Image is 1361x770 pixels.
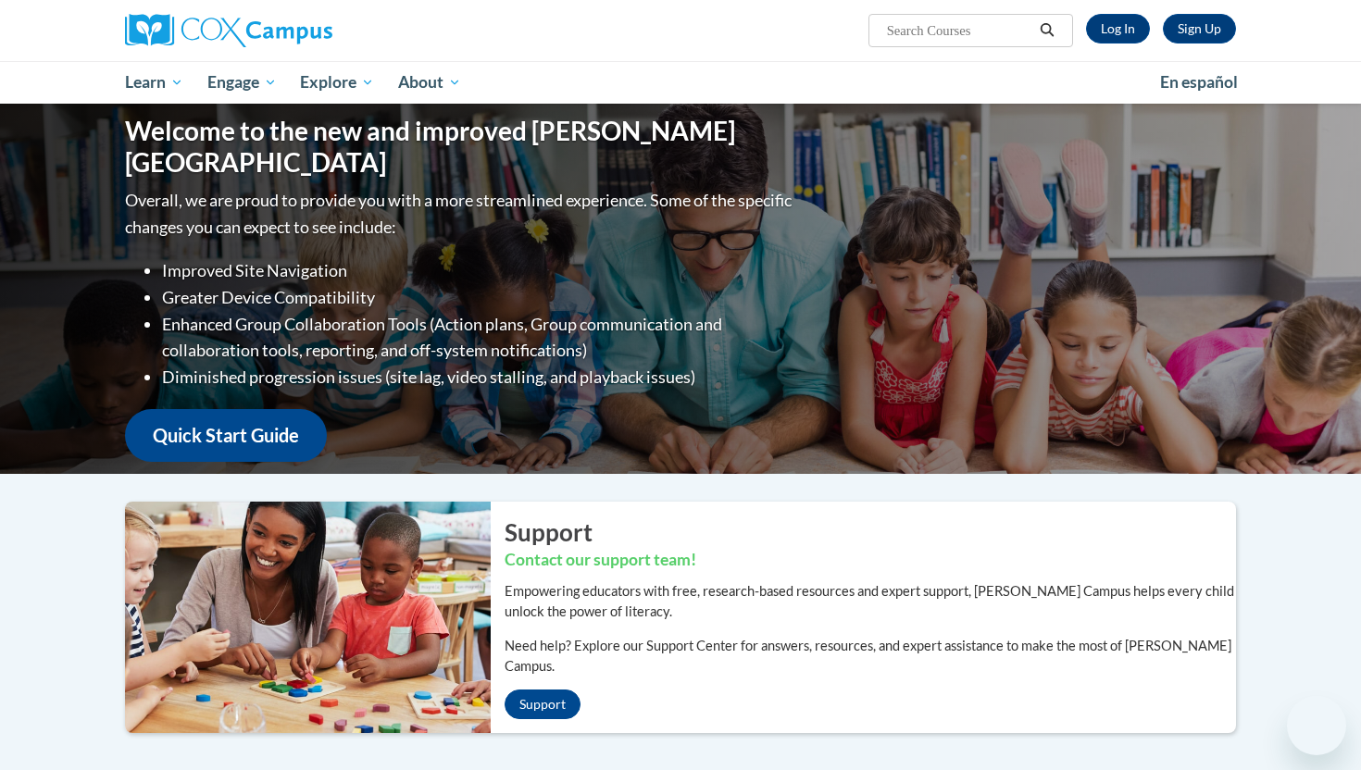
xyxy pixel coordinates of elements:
h1: Welcome to the new and improved [PERSON_NAME][GEOGRAPHIC_DATA] [125,116,796,178]
li: Greater Device Compatibility [162,284,796,311]
button: Search [1033,19,1061,42]
h2: Support [505,515,1236,549]
span: Explore [300,71,374,93]
h3: Contact our support team! [505,549,1236,572]
a: Log In [1086,14,1150,43]
a: Register [1163,14,1236,43]
p: Overall, we are proud to provide you with a more streamlined experience. Some of the specific cha... [125,187,796,241]
a: Support [505,689,581,719]
a: Engage [195,61,289,104]
div: Main menu [97,61,1264,104]
p: Empowering educators with free, research-based resources and expert support, [PERSON_NAME] Campus... [505,581,1236,622]
iframe: Button to launch messaging window [1287,696,1346,755]
a: Explore [288,61,386,104]
p: Need help? Explore our Support Center for answers, resources, and expert assistance to make the m... [505,636,1236,677]
span: About [398,71,461,93]
span: Learn [125,71,183,93]
a: Learn [113,61,195,104]
li: Diminished progression issues (site lag, video stalling, and playback issues) [162,364,796,391]
span: En español [1160,72,1238,92]
a: En español [1148,63,1250,102]
span: Engage [207,71,277,93]
input: Search Courses [885,19,1033,42]
li: Enhanced Group Collaboration Tools (Action plans, Group communication and collaboration tools, re... [162,311,796,365]
img: ... [111,502,491,733]
a: Cox Campus [125,14,477,47]
img: Cox Campus [125,14,332,47]
a: About [386,61,473,104]
li: Improved Site Navigation [162,257,796,284]
a: Quick Start Guide [125,409,327,462]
